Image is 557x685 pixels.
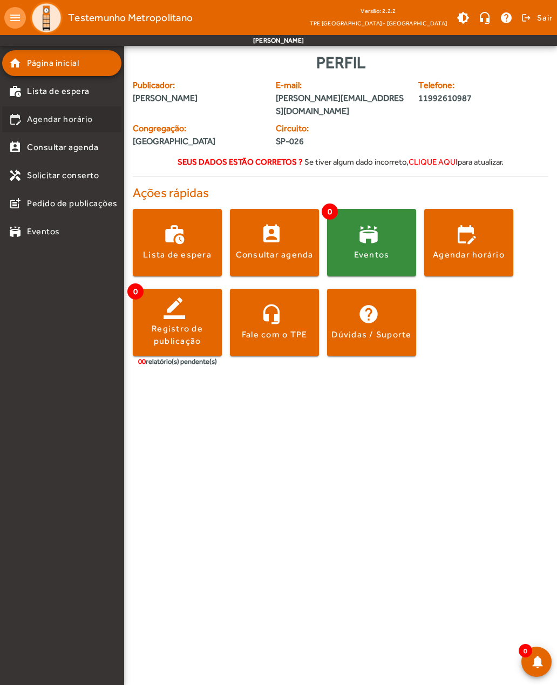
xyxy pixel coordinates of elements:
button: Sair [520,10,553,26]
button: Consultar agenda [230,209,319,276]
span: Testemunho Metropolitano [68,9,193,26]
button: Fale com o TPE [230,289,319,356]
span: Consultar agenda [27,141,98,154]
div: Registro de publicação [133,323,222,347]
div: Fale com o TPE [242,329,308,341]
button: Registro de publicação [133,289,222,356]
div: Consultar agenda [236,249,314,261]
div: Eventos [354,249,390,261]
span: Se tiver algum dado incorreto, para atualizar. [304,157,504,166]
span: TPE [GEOGRAPHIC_DATA] - [GEOGRAPHIC_DATA] [310,18,447,29]
mat-icon: post_add [9,197,22,210]
mat-icon: menu [4,7,26,29]
div: relatório(s) pendente(s) [138,356,217,367]
mat-icon: handyman [9,169,22,182]
span: [PERSON_NAME] [133,92,263,105]
span: Sair [537,9,553,26]
span: Pedido de publicações [27,197,118,210]
div: Agendar horário [433,249,505,261]
span: Congregação: [133,122,263,135]
div: Dúvidas / Suporte [331,329,411,341]
span: Solicitar conserto [27,169,99,182]
button: Lista de espera [133,209,222,276]
span: [PERSON_NAME][EMAIL_ADDRESS][DOMAIN_NAME] [276,92,406,118]
span: Telefone: [418,79,513,92]
span: 11992610987 [418,92,513,105]
span: 0 [519,644,532,657]
span: Circuito: [276,122,334,135]
span: Eventos [27,225,60,238]
mat-icon: edit_calendar [9,113,22,126]
span: Página inicial [27,57,79,70]
mat-icon: stadium [9,225,22,238]
div: Perfil [133,50,548,74]
span: clique aqui [409,157,458,166]
a: Testemunho Metropolitano [26,2,193,34]
span: E-mail: [276,79,406,92]
div: Lista de espera [143,249,212,261]
span: Publicador: [133,79,263,92]
h4: Ações rápidas [133,185,548,200]
span: 0 [127,283,144,300]
mat-icon: home [9,57,22,70]
button: Agendar horário [424,209,513,276]
img: Logo TPE [30,2,63,34]
span: Agendar horário [27,113,93,126]
mat-icon: perm_contact_calendar [9,141,22,154]
span: [GEOGRAPHIC_DATA] [133,135,215,148]
strong: Seus dados estão corretos ? [178,157,303,166]
span: Lista de espera [27,85,90,98]
div: Versão: 2.2.2 [310,4,447,18]
span: 0 [322,204,338,220]
button: Eventos [327,209,416,276]
button: Dúvidas / Suporte [327,289,416,356]
mat-icon: work_history [9,85,22,98]
span: 00 [138,357,146,365]
span: SP-026 [276,135,334,148]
